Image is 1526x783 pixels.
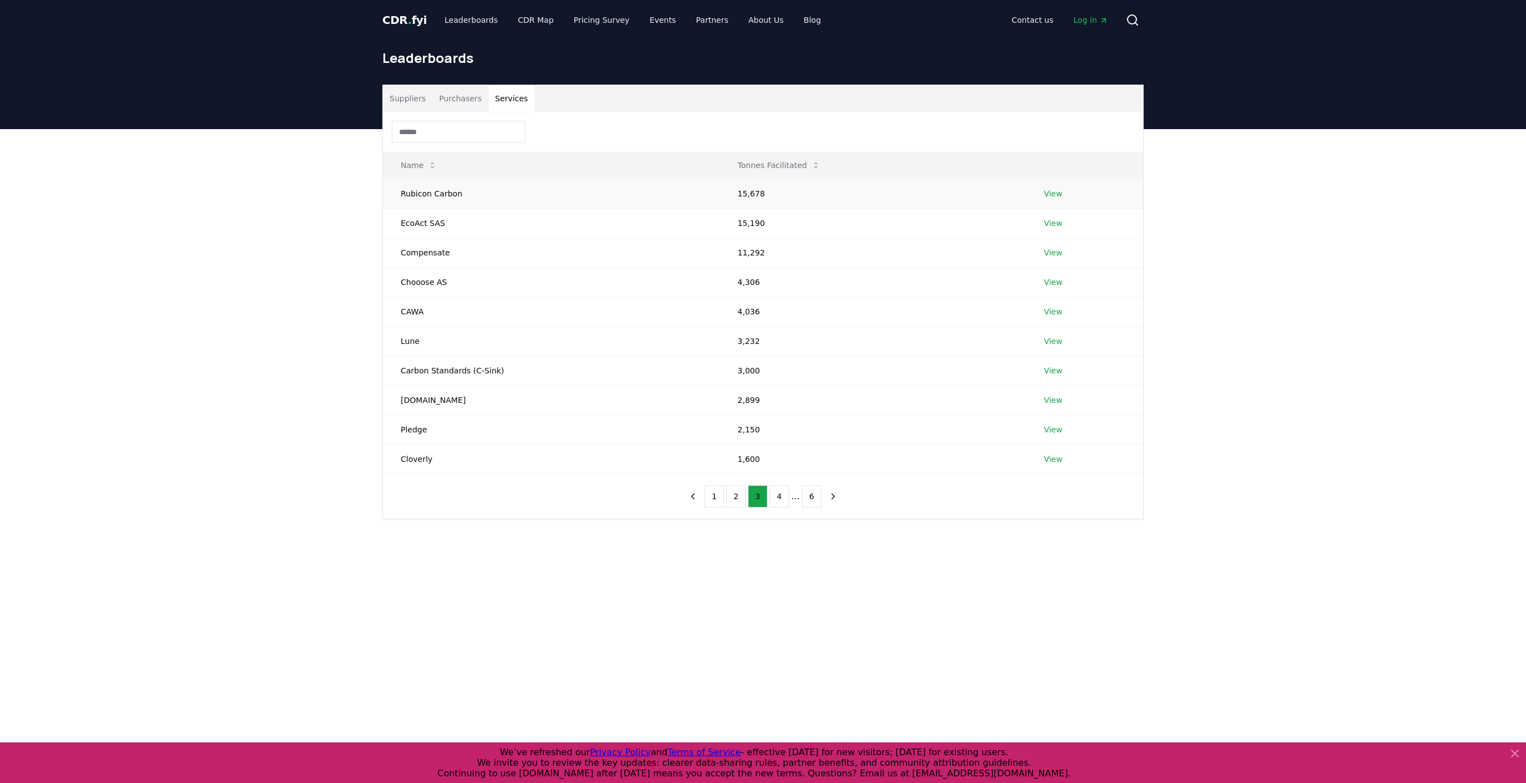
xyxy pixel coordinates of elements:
a: Pricing Survey [565,10,638,30]
button: previous page [683,485,702,508]
td: 11,292 [720,238,1026,267]
a: View [1044,277,1062,288]
a: Contact us [1003,10,1062,30]
a: CDR.fyi [382,12,427,28]
td: [DOMAIN_NAME] [383,385,720,415]
a: Partners [687,10,737,30]
td: EcoAct SAS [383,208,720,238]
button: Suppliers [383,85,432,112]
a: View [1044,454,1062,465]
td: Chooose AS [383,267,720,297]
td: CAWA [383,297,720,326]
button: Name [392,154,446,176]
a: CDR Map [509,10,563,30]
td: 2,150 [720,415,1026,444]
td: 3,232 [720,326,1026,356]
a: View [1044,365,1062,376]
a: View [1044,336,1062,347]
td: 4,036 [720,297,1026,326]
nav: Main [1003,10,1117,30]
td: 1,600 [720,444,1026,474]
button: 3 [748,485,767,508]
button: Tonnes Facilitated [728,154,829,176]
button: next page [824,485,843,508]
a: View [1044,247,1062,258]
a: Events [641,10,685,30]
td: Cloverly [383,444,720,474]
a: Log in [1065,10,1117,30]
a: View [1044,424,1062,435]
button: 1 [705,485,724,508]
a: View [1044,218,1062,229]
td: 15,678 [720,179,1026,208]
td: 4,306 [720,267,1026,297]
td: 15,190 [720,208,1026,238]
a: Blog [795,10,830,30]
li: ... [791,490,800,503]
td: 3,000 [720,356,1026,385]
button: 6 [802,485,821,508]
a: Leaderboards [436,10,507,30]
td: Pledge [383,415,720,444]
td: Lune [383,326,720,356]
a: View [1044,306,1062,317]
button: 4 [770,485,789,508]
a: View [1044,395,1062,406]
h1: Leaderboards [382,49,1144,67]
button: Purchasers [432,85,489,112]
button: 2 [726,485,746,508]
a: About Us [740,10,792,30]
button: Services [489,85,535,112]
span: . [408,13,412,27]
span: Log in [1074,14,1108,26]
td: 2,899 [720,385,1026,415]
td: Rubicon Carbon [383,179,720,208]
span: CDR fyi [382,13,427,27]
td: Carbon Standards (C-Sink) [383,356,720,385]
td: Compensate [383,238,720,267]
nav: Main [436,10,830,30]
a: View [1044,188,1062,199]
